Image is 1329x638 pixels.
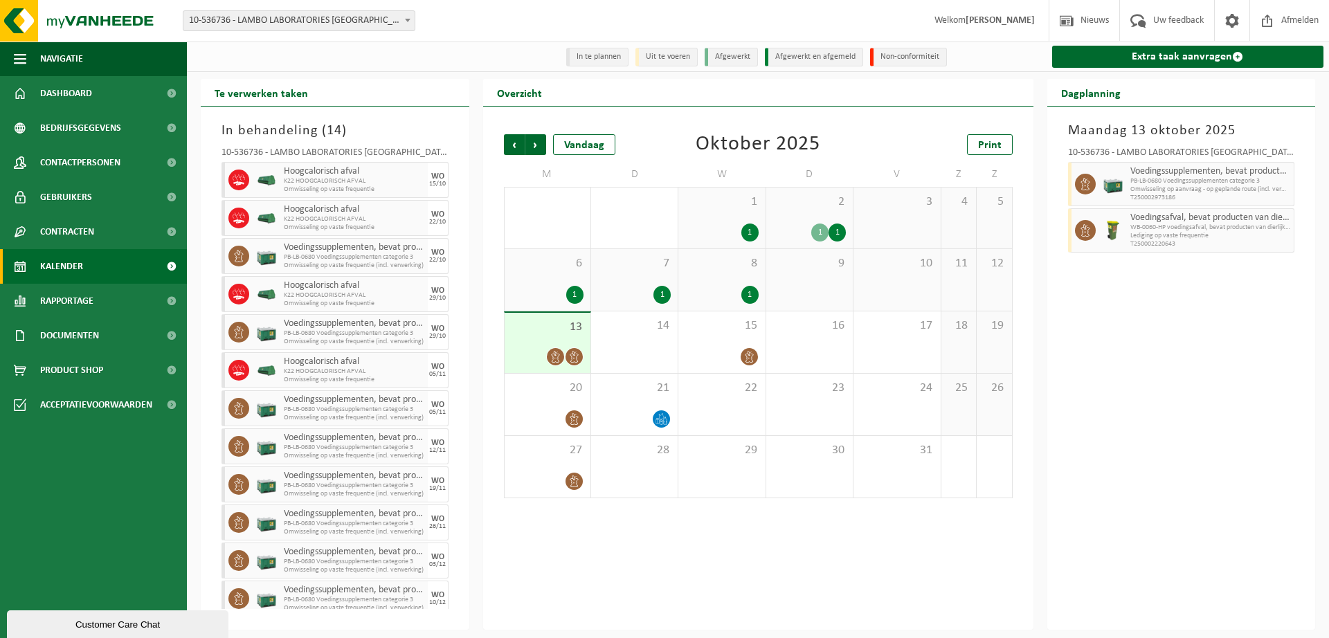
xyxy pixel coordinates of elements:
[429,599,446,606] div: 10/12
[284,509,424,520] span: Voedingssupplementen, bevat producten van dierlijke oorsprong, categorie 3
[256,550,277,571] img: PB-LB-0680-HPE-GN-01
[431,210,444,219] div: WO
[284,185,424,194] span: Omwisseling op vaste frequentie
[741,286,759,304] div: 1
[512,256,584,271] span: 6
[284,405,424,414] span: PB-LB-0680 Voedingssupplementen categorie 3
[984,256,1004,271] span: 12
[773,318,846,334] span: 16
[40,318,99,353] span: Documenten
[40,180,92,215] span: Gebruikers
[429,333,446,340] div: 29/10
[40,284,93,318] span: Rapportage
[284,338,424,346] span: Omwisseling op vaste frequentie (incl. verwerking)
[40,215,94,249] span: Contracten
[1130,240,1291,248] span: T250002220643
[284,177,424,185] span: K22 HOOGCALORISCH AFVAL
[635,48,698,66] li: Uit te voeren
[431,515,444,523] div: WO
[653,286,671,304] div: 1
[860,256,933,271] span: 10
[512,320,584,335] span: 13
[685,194,758,210] span: 1
[678,162,766,187] td: W
[948,381,969,396] span: 25
[977,162,1012,187] td: Z
[40,76,92,111] span: Dashboard
[284,444,424,452] span: PB-LB-0680 Voedingssupplementen categorie 3
[431,325,444,333] div: WO
[431,439,444,447] div: WO
[1047,79,1134,106] h2: Dagplanning
[40,42,83,76] span: Navigatie
[221,148,449,162] div: 10-536736 - LAMBO LABORATORIES [GEOGRAPHIC_DATA] - [GEOGRAPHIC_DATA]
[870,48,947,66] li: Non-conformiteit
[284,242,424,253] span: Voedingssupplementen, bevat producten van dierlijke oorsprong, categorie 3
[967,134,1013,155] a: Print
[284,604,424,612] span: Omwisseling op vaste frequentie (incl. verwerking)
[284,596,424,604] span: PB-LB-0680 Voedingssupplementen categorie 3
[1068,120,1295,141] h3: Maandag 13 oktober 2025
[40,388,152,422] span: Acceptatievoorwaarden
[201,79,322,106] h2: Te verwerken taken
[1130,232,1291,240] span: Lediging op vaste frequentie
[284,367,424,376] span: K22 HOOGCALORISCH AFVAL
[504,162,591,187] td: M
[1103,220,1123,241] img: WB-0060-HPE-GN-50
[40,353,103,388] span: Product Shop
[429,295,446,302] div: 29/10
[431,286,444,295] div: WO
[948,318,969,334] span: 18
[773,194,846,210] span: 2
[256,175,277,185] img: HK-XK-22-GN-00
[566,286,584,304] div: 1
[221,120,449,141] h3: In behandeling ( )
[984,318,1004,334] span: 19
[591,162,678,187] td: D
[284,471,424,482] span: Voedingssupplementen, bevat producten van dierlijke oorsprong, categorie 3
[811,224,829,241] div: 1
[966,15,1035,26] strong: [PERSON_NAME]
[284,376,424,384] span: Omwisseling op vaste frequentie
[598,443,671,458] span: 28
[696,134,820,155] div: Oktober 2025
[941,162,977,187] td: Z
[984,194,1004,210] span: 5
[284,394,424,405] span: Voedingssupplementen, bevat producten van dierlijke oorsprong, categorie 3
[1130,194,1291,202] span: T250002973186
[431,591,444,599] div: WO
[431,477,444,485] div: WO
[685,256,758,271] span: 8
[284,204,424,215] span: Hoogcalorisch afval
[685,381,758,396] span: 22
[40,145,120,180] span: Contactpersonen
[429,371,446,378] div: 05/11
[284,558,424,566] span: PB-LB-0680 Voedingssupplementen categorie 3
[525,134,546,155] span: Volgende
[773,443,846,458] span: 30
[284,585,424,596] span: Voedingssupplementen, bevat producten van dierlijke oorsprong, categorie 3
[256,398,277,419] img: PB-LB-0680-HPE-GN-01
[566,48,629,66] li: In te plannen
[429,561,446,568] div: 03/12
[741,224,759,241] div: 1
[7,608,231,638] iframe: chat widget
[765,48,863,66] li: Afgewerkt en afgemeld
[284,414,424,422] span: Omwisseling op vaste frequentie (incl. verwerking)
[431,553,444,561] div: WO
[256,436,277,457] img: PB-LB-0680-HPE-GN-01
[40,111,121,145] span: Bedrijfsgegevens
[431,363,444,371] div: WO
[853,162,941,187] td: V
[284,547,424,558] span: Voedingssupplementen, bevat producten van dierlijke oorsprong, categorie 3
[1130,166,1291,177] span: Voedingssupplementen, bevat producten van dierlijke oorsprong, categorie 3
[984,381,1004,396] span: 26
[860,318,933,334] span: 17
[431,248,444,257] div: WO
[284,356,424,367] span: Hoogcalorisch afval
[284,224,424,232] span: Omwisseling op vaste frequentie
[284,300,424,308] span: Omwisseling op vaste frequentie
[429,485,446,492] div: 19/11
[284,253,424,262] span: PB-LB-0680 Voedingssupplementen categorie 3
